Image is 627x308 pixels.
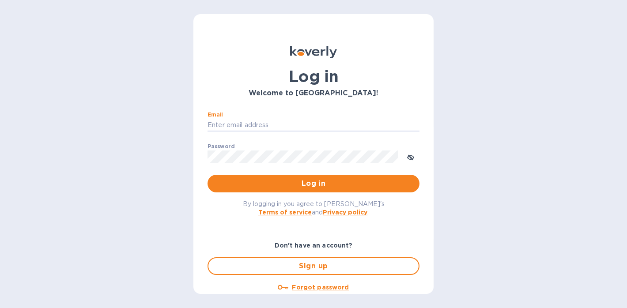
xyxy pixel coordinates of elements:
[208,119,419,132] input: Enter email address
[275,242,353,249] b: Don't have an account?
[292,284,349,291] u: Forgot password
[323,209,367,216] a: Privacy policy
[208,67,419,86] h1: Log in
[402,148,419,165] button: toggle password visibility
[208,175,419,192] button: Log in
[208,257,419,275] button: Sign up
[208,144,234,149] label: Password
[215,178,412,189] span: Log in
[208,89,419,98] h3: Welcome to [GEOGRAPHIC_DATA]!
[258,209,312,216] a: Terms of service
[290,46,337,58] img: Koverly
[243,200,385,216] span: By logging in you agree to [PERSON_NAME]'s and .
[208,112,223,117] label: Email
[215,261,412,271] span: Sign up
